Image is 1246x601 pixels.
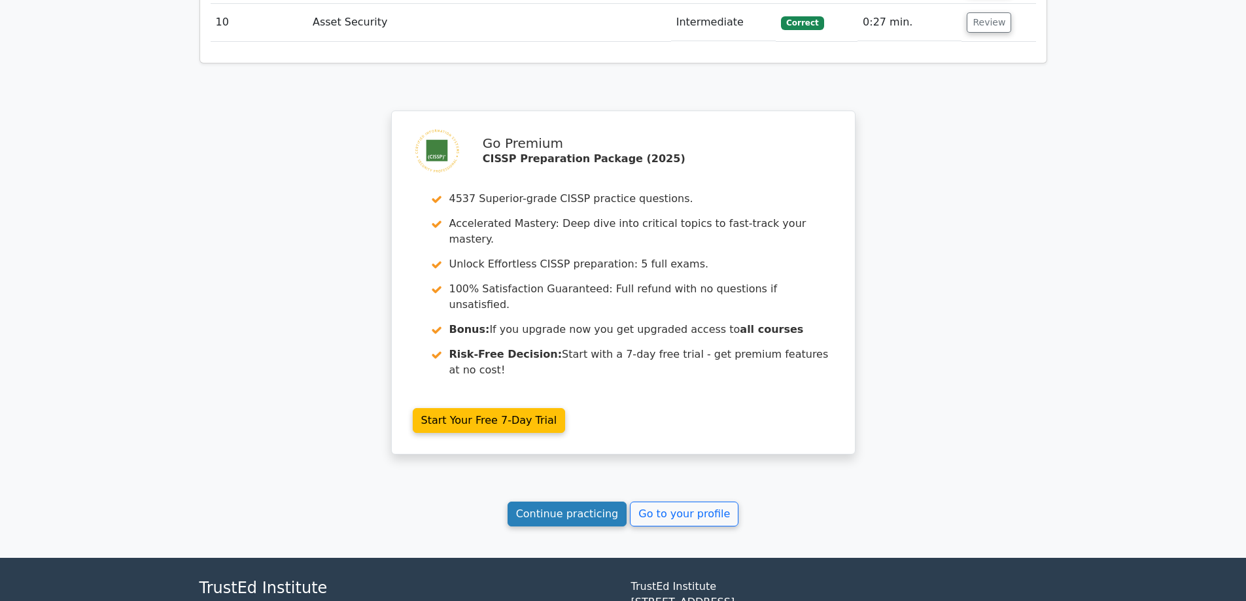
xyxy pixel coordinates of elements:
td: 0:27 min. [857,4,961,41]
h4: TrustEd Institute [199,579,615,598]
button: Review [967,12,1011,33]
span: Correct [781,16,823,29]
a: Continue practicing [508,502,627,526]
td: Intermediate [671,4,776,41]
a: Start Your Free 7-Day Trial [413,408,566,433]
a: Go to your profile [630,502,738,526]
td: Asset Security [307,4,671,41]
td: 10 [211,4,307,41]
